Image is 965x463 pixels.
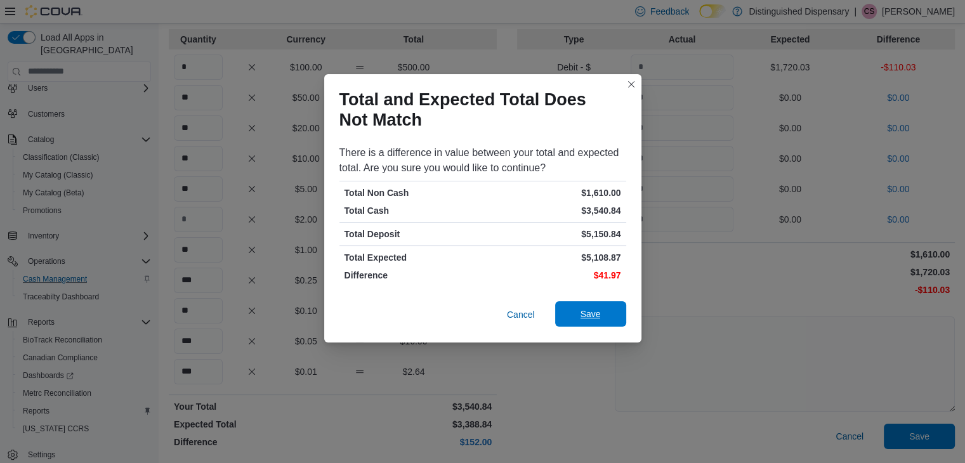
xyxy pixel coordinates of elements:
div: There is a difference in value between your total and expected total. Are you sure you would like... [339,145,626,176]
p: Difference [345,269,480,282]
button: Cancel [502,302,540,327]
button: Closes this modal window [624,77,639,92]
h1: Total and Expected Total Does Not Match [339,89,616,130]
p: Total Deposit [345,228,480,240]
span: Cancel [507,308,535,321]
p: $1,610.00 [485,186,621,199]
p: Total Non Cash [345,186,480,199]
span: Save [581,308,601,320]
p: $41.97 [485,269,621,282]
p: $3,540.84 [485,204,621,217]
button: Save [555,301,626,327]
p: Total Expected [345,251,480,264]
p: $5,108.87 [485,251,621,264]
p: Total Cash [345,204,480,217]
p: $5,150.84 [485,228,621,240]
